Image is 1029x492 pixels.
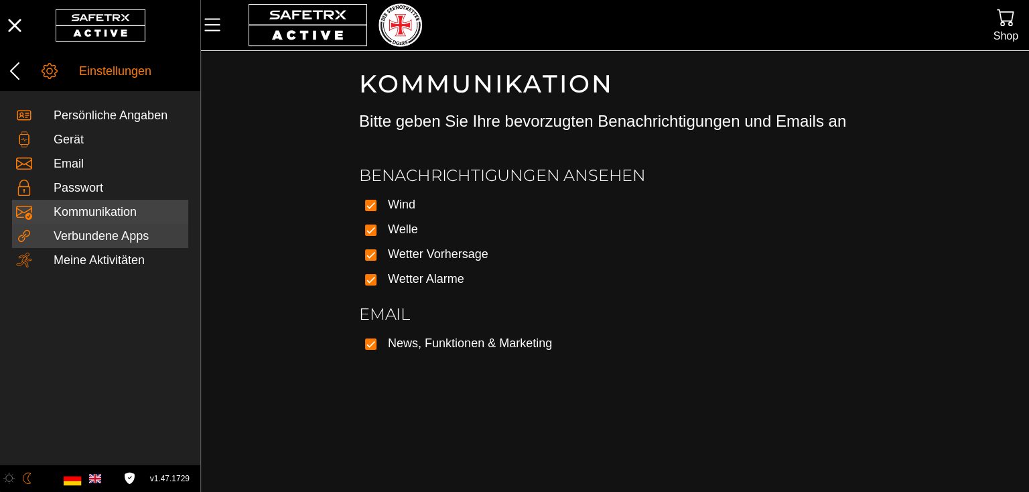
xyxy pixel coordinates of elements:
div: Kommunikation [54,205,184,220]
button: Englishc [84,467,107,490]
h2: Benachrichtigungen ansehen [359,165,871,186]
div: Wetter Alarme [388,268,860,287]
div: News, Funktionen & Marketing [388,332,860,351]
div: Wetter Vorhersage [388,243,860,262]
img: en.svg [89,473,101,485]
a: Lizenzvereinbarung [121,473,139,484]
div: Persönliche Angaben [54,109,184,123]
img: de.svg [64,469,82,487]
div: Wind [388,194,860,212]
button: MenÜ [201,11,234,39]
img: Devices.svg [16,131,32,147]
h1: Kommunikation [359,68,871,99]
span: v1.47.1729 [150,472,190,486]
img: Activities.svg [16,252,32,268]
div: Gerät [54,133,184,147]
div: Shop [993,27,1018,45]
img: ModeLight.svg [3,473,15,484]
button: v1.47.1729 [142,468,198,490]
button: Deutsch [61,467,84,490]
div: Verbundene Apps [54,229,184,244]
div: Einstellungen [79,64,196,79]
img: ModeDark.svg [21,473,33,484]
div: Email [54,157,184,172]
div: Meine Aktivitäten [54,253,184,268]
h2: Email [359,304,871,324]
div: Welle [388,219,860,237]
h3: Bitte geben Sie Ihre bevorzugten Benachrichtigungen und Emails an [359,110,871,133]
div: Passwort [54,181,184,196]
img: RescueLogo.png [379,3,421,47]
